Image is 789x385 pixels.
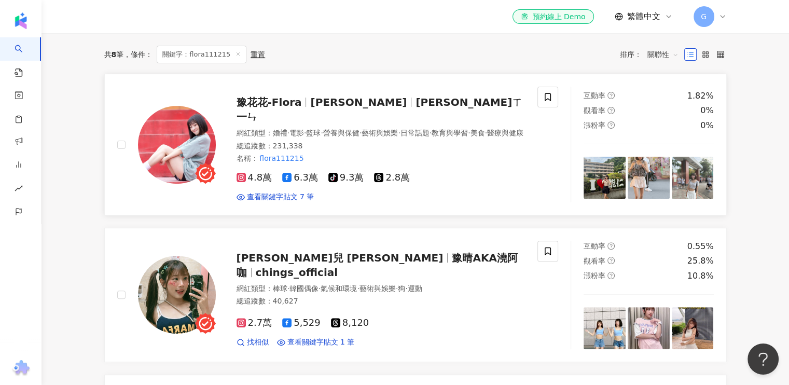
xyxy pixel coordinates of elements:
span: question-circle [607,107,615,114]
mark: flora111215 [258,153,306,164]
a: 預約線上 Demo [513,9,593,24]
span: · [287,129,289,137]
span: 醫療與健康 [487,129,523,137]
a: 查看關鍵字貼文 1 筆 [277,337,355,348]
span: rise [15,178,23,201]
span: 觀看率 [584,106,605,115]
span: [PERSON_NAME]兒 [PERSON_NAME] [237,252,444,264]
span: 教育與學習 [432,129,468,137]
div: 0% [700,105,713,116]
span: 漲粉率 [584,271,605,280]
img: post-image [628,307,670,349]
div: 0.55% [687,241,714,252]
span: 豫晴AKA澆阿咖 [237,252,518,279]
img: post-image [672,157,714,199]
img: chrome extension [11,360,31,377]
span: 名稱 ： [237,153,306,164]
span: 6.3萬 [282,172,318,183]
span: question-circle [607,92,615,99]
span: question-circle [607,257,615,264]
span: 4.8萬 [237,172,272,183]
span: 關聯性 [647,46,679,63]
a: 查看關鍵字貼文 7 筆 [237,192,314,202]
span: 棒球 [273,284,287,293]
span: 豫花花-Flora [237,96,302,108]
div: 0% [700,120,713,131]
span: · [398,129,400,137]
span: 2.7萬 [237,318,272,328]
span: 藝術與娛樂 [359,284,396,293]
span: question-circle [607,121,615,129]
img: post-image [672,307,714,349]
span: [PERSON_NAME] [310,96,407,108]
iframe: Help Scout Beacon - Open [748,343,779,375]
span: 找相似 [247,337,269,348]
img: post-image [628,157,670,199]
img: logo icon [12,12,29,29]
span: question-circle [607,242,615,250]
div: 25.8% [687,255,714,267]
a: KOL Avatar豫花花-Flora[PERSON_NAME][PERSON_NAME]ㄒ一ㄣ網紅類型：婚禮·電影·籃球·營養與保健·藝術與娛樂·日常話題·教育與學習·美食·醫療與健康總追蹤數... [104,74,727,215]
span: 籃球 [306,129,321,137]
span: 查看關鍵字貼文 7 筆 [247,192,314,202]
span: · [396,284,398,293]
span: 9.3萬 [328,172,364,183]
a: KOL Avatar[PERSON_NAME]兒 [PERSON_NAME]豫晴AKA澆阿咖chings_official網紅類型：棒球·韓國偶像·氣候和環境·藝術與娛樂·狗·運動總追蹤數：40... [104,228,727,362]
div: 重置 [251,50,265,59]
span: 日常話題 [400,129,430,137]
span: 韓國偶像 [289,284,319,293]
span: 查看關鍵字貼文 1 筆 [287,337,355,348]
span: 漲粉率 [584,121,605,129]
span: 5,529 [282,318,321,328]
span: 條件 ： [123,50,153,59]
div: 總追蹤數 ： 231,338 [237,141,525,152]
span: 美食 [470,129,485,137]
span: · [468,129,470,137]
span: · [405,284,407,293]
span: · [319,284,321,293]
span: 婚禮 [273,129,287,137]
div: 排序： [620,46,684,63]
span: chings_official [256,266,338,279]
a: 找相似 [237,337,269,348]
span: 運動 [408,284,422,293]
span: 氣候和環境 [321,284,357,293]
span: · [357,284,359,293]
img: KOL Avatar [138,256,216,334]
span: 電影 [289,129,304,137]
span: · [430,129,432,137]
span: · [287,284,289,293]
span: 互動率 [584,242,605,250]
span: · [359,129,362,137]
div: 網紅類型 ： [237,128,525,139]
img: KOL Avatar [138,106,216,184]
span: 互動率 [584,91,605,100]
img: post-image [584,307,626,349]
img: post-image [584,157,626,199]
span: 8,120 [331,318,369,328]
div: 總追蹤數 ： 40,627 [237,296,525,307]
span: 關鍵字：flora111215 [157,46,246,63]
span: · [304,129,306,137]
span: 觀看率 [584,257,605,265]
div: 1.82% [687,90,714,102]
div: 共 筆 [104,50,124,59]
span: · [321,129,323,137]
span: 狗 [398,284,405,293]
span: 營養與保健 [323,129,359,137]
span: 8 [112,50,117,59]
span: · [485,129,487,137]
div: 預約線上 Demo [521,11,585,22]
div: 10.8% [687,270,714,282]
a: search [15,37,35,78]
span: 2.8萬 [374,172,410,183]
span: G [701,11,707,22]
div: 網紅類型 ： [237,284,525,294]
span: question-circle [607,272,615,279]
span: 藝術與娛樂 [362,129,398,137]
span: 繁體中文 [627,11,660,22]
